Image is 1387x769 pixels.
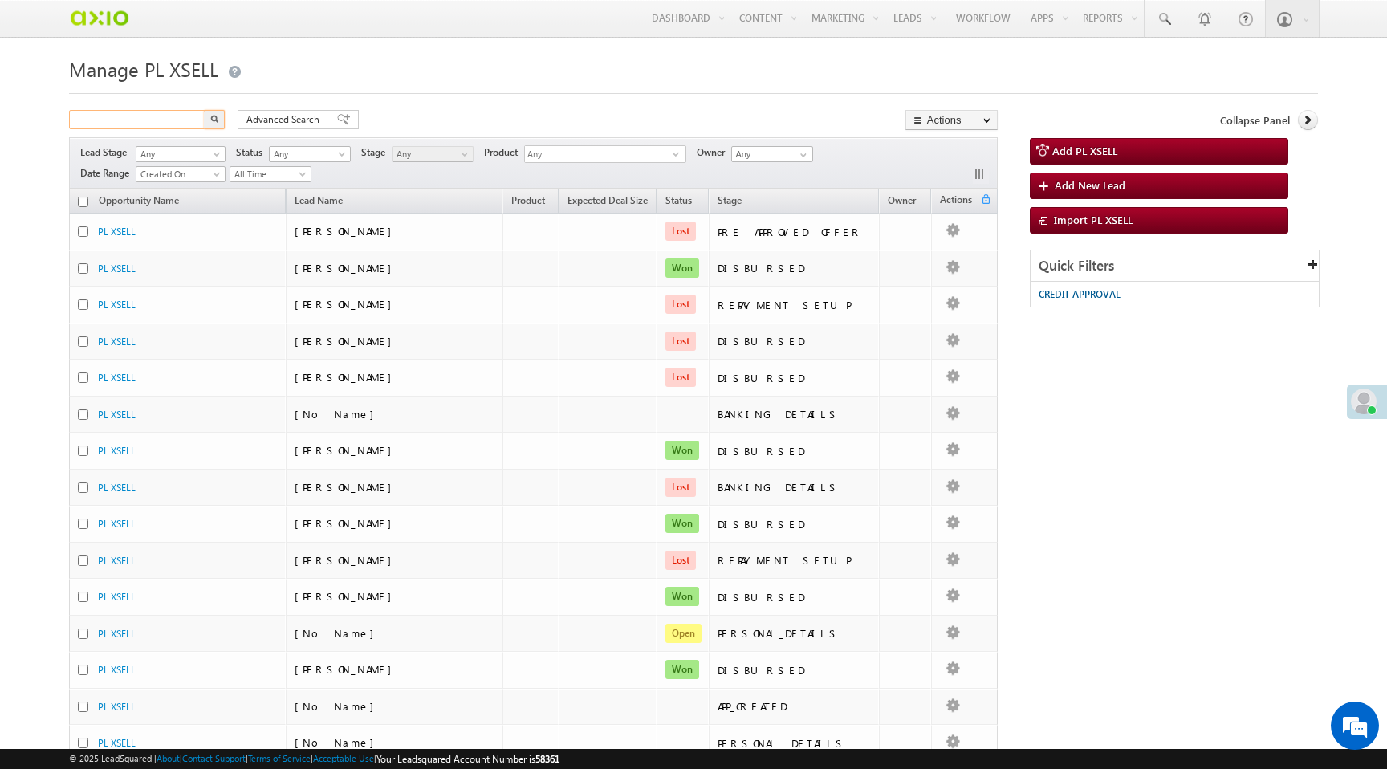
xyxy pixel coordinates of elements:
span: Won [665,514,699,533]
a: PL XSELL [98,701,136,713]
span: Add PL XSELL [1052,144,1117,157]
span: © 2025 LeadSquared | | | | | [69,751,559,767]
img: Search [210,115,218,123]
div: PRE APPROVED OFFER [718,225,872,239]
span: Product [484,145,524,160]
div: REPAYMENT SETUP [718,553,872,568]
a: PL XSELL [98,482,136,494]
div: DISBURSED [718,444,872,458]
span: Lost [665,551,696,570]
span: Stage [718,194,742,206]
div: DISBURSED [718,261,872,275]
span: [PERSON_NAME] [295,516,400,530]
span: Expected Deal Size [567,194,648,206]
div: DISBURSED [718,371,872,385]
span: [PERSON_NAME] [295,443,400,457]
a: PL XSELL [98,518,136,530]
div: PERSONAL DETAILS [718,736,872,751]
span: [PERSON_NAME] [295,334,400,348]
span: Your Leadsquared Account Number is [376,753,559,765]
span: Status [236,145,269,160]
span: Any [270,147,346,161]
span: [PERSON_NAME] [295,662,400,676]
a: PL XSELL [98,226,136,238]
span: Won [665,441,699,460]
span: Lead Stage [80,145,133,160]
span: Lost [665,478,696,497]
span: Manage PL XSELL [69,56,218,82]
a: PL XSELL [98,409,136,421]
span: Any [525,146,673,165]
a: Terms of Service [248,753,311,763]
span: Any [393,147,469,161]
span: [No Name] [295,699,382,713]
a: PL XSELL [98,664,136,676]
span: select [673,150,685,157]
span: Won [665,258,699,278]
a: Acceptable Use [313,753,374,763]
span: Add New Lead [1055,178,1125,192]
span: Owner [697,145,731,160]
span: [PERSON_NAME] [295,297,400,311]
span: Won [665,587,699,606]
a: PL XSELL [98,445,136,457]
a: PL XSELL [98,737,136,749]
span: Open [665,624,702,643]
a: PL XSELL [98,628,136,640]
a: Contact Support [182,753,246,763]
a: PL XSELL [98,299,136,311]
a: Created On [136,166,226,182]
span: Won [665,660,699,679]
a: Any [136,146,226,162]
div: Quick Filters [1031,250,1319,282]
input: Type to Search [731,146,813,162]
input: Check all records [78,197,88,207]
span: Owner [888,194,916,206]
span: Any [136,147,220,161]
a: About [157,753,180,763]
div: BANKING DETAILS [718,407,872,421]
div: REPAYMENT SETUP [718,298,872,312]
span: [PERSON_NAME] [295,480,400,494]
span: Created On [136,167,220,181]
span: Lost [665,368,696,387]
a: PL XSELL [98,591,136,603]
div: DISBURSED [718,517,872,531]
a: PL XSELL [98,336,136,348]
span: Lost [665,222,696,241]
span: [No Name] [295,407,382,421]
a: PL XSELL [98,262,136,275]
span: Import PL XSELL [1054,213,1133,226]
span: [PERSON_NAME] [295,553,400,567]
span: Actions [932,191,980,212]
a: Show All Items [791,147,811,163]
a: PL XSELL [98,372,136,384]
span: [PERSON_NAME] [295,370,400,384]
img: Custom Logo [69,4,129,32]
a: Opportunity Name [91,192,187,213]
span: Collapse Panel [1220,113,1290,128]
a: PL XSELL [98,555,136,567]
div: APP_CREATED [718,699,872,714]
span: [PERSON_NAME] [295,589,400,603]
div: Any [524,145,686,163]
span: [PERSON_NAME] [295,224,400,238]
span: Stage [361,145,392,160]
a: Expected Deal Size [559,192,656,213]
a: Any [392,146,474,162]
span: Lost [665,332,696,351]
span: Product [511,194,545,206]
a: Stage [710,192,750,213]
span: [No Name] [295,735,382,749]
div: DISBURSED [718,334,872,348]
span: [PERSON_NAME] [295,261,400,275]
button: Actions [905,110,998,130]
span: Lost [665,295,696,314]
div: BANKING DETAILS [718,480,872,494]
div: PERSONAL_DETAILS [718,626,872,641]
span: [No Name] [295,626,382,640]
span: CREDIT APPROVAL [1039,288,1121,300]
a: Any [269,146,351,162]
a: All Time [230,166,311,182]
span: 58361 [535,753,559,765]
